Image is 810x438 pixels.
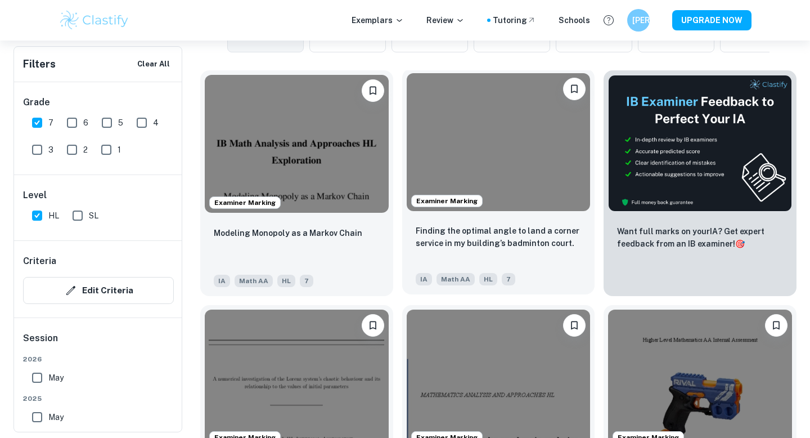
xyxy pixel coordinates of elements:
[23,254,56,268] h6: Criteria
[604,70,796,296] a: ThumbnailWant full marks on yourIA? Get expert feedback from an IB examiner!
[58,9,130,32] img: Clastify logo
[23,96,174,109] h6: Grade
[23,354,174,364] span: 2026
[89,209,98,222] span: SL
[23,394,174,404] span: 2025
[235,275,273,287] span: Math AA
[426,14,465,26] p: Review
[416,225,582,249] p: Finding the optimal angle to land a corner service in my building’s badminton court.
[48,372,64,384] span: May
[23,277,174,304] button: Edit Criteria
[48,144,53,156] span: 3
[627,9,650,32] button: [PERSON_NAME]
[48,117,53,129] span: 7
[479,273,497,285] span: HL
[412,196,482,206] span: Examiner Marking
[407,73,591,211] img: Math AA IA example thumbnail: Finding the optimal angle to land a corn
[134,56,173,73] button: Clear All
[205,75,389,213] img: Math AA IA example thumbnail: Modeling Monopoly as a Markov Chain
[559,14,590,26] a: Schools
[153,117,159,129] span: 4
[362,314,384,337] button: Bookmark
[599,11,618,30] button: Help and Feedback
[118,144,121,156] span: 1
[362,79,384,102] button: Bookmark
[214,227,362,239] p: Modeling Monopoly as a Markov Chain
[23,189,174,202] h6: Level
[402,70,595,296] a: Examiner MarkingBookmarkFinding the optimal angle to land a corner service in my building’s badmi...
[352,14,404,26] p: Exemplars
[48,209,59,222] span: HL
[765,314,787,337] button: Bookmark
[563,78,586,100] button: Bookmark
[436,273,475,285] span: Math AA
[214,275,230,287] span: IA
[23,332,174,354] h6: Session
[23,56,56,72] h6: Filters
[416,273,432,285] span: IA
[83,144,88,156] span: 2
[617,225,783,250] p: Want full marks on your IA ? Get expert feedback from an IB examiner!
[300,275,313,287] span: 7
[277,275,295,287] span: HL
[735,239,745,248] span: 🎯
[83,117,88,129] span: 6
[118,117,123,129] span: 5
[200,70,393,296] a: Examiner MarkingBookmarkModeling Monopoly as a Markov ChainIAMath AAHL7
[632,14,645,26] h6: [PERSON_NAME]
[608,75,792,212] img: Thumbnail
[672,10,751,30] button: UPGRADE NOW
[493,14,536,26] a: Tutoring
[48,411,64,423] span: May
[563,314,586,337] button: Bookmark
[210,198,280,208] span: Examiner Marking
[502,273,515,285] span: 7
